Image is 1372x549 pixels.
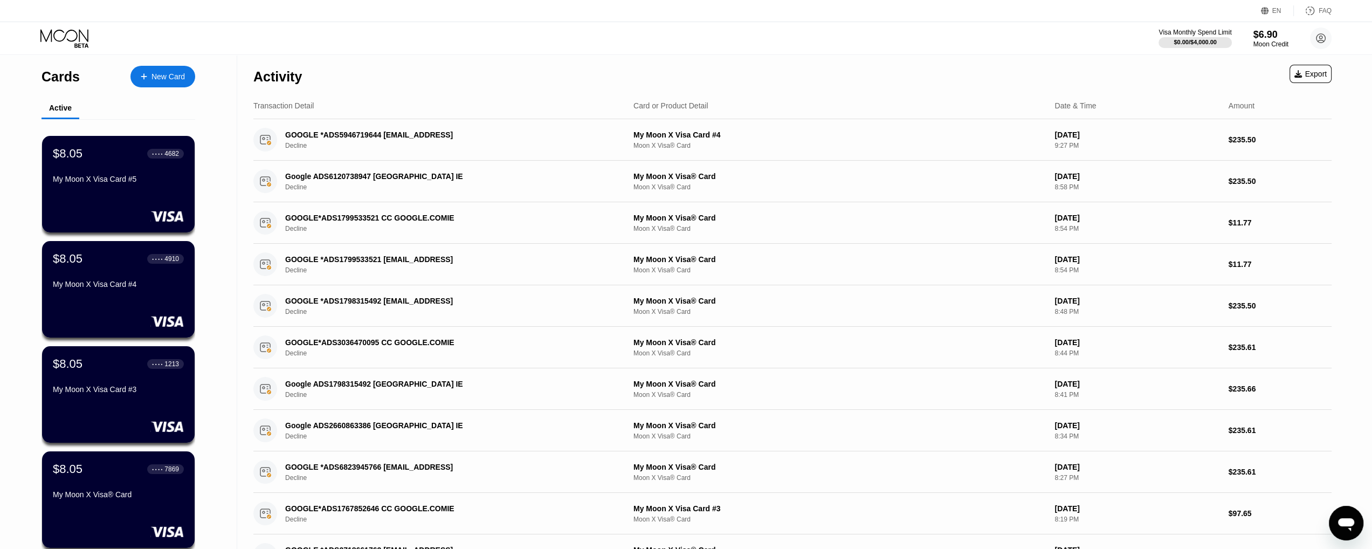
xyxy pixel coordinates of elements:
div: $8.05 [53,147,82,161]
div: GOOGLE*ADS1767852646 CC GOOGLE.COMIEDeclineMy Moon X Visa Card #3Moon X Visa® Card[DATE]8:19 PM$9... [253,493,1332,534]
div: $235.66 [1229,385,1332,393]
div: Moon X Visa® Card [633,142,1046,149]
div: My Moon X Visa® Card [633,255,1046,264]
div: ● ● ● ● [152,362,163,366]
div: Cards [42,69,80,85]
div: Card or Product Detail [633,101,708,110]
div: Amount [1229,101,1254,110]
div: Decline [285,308,619,315]
div: $235.61 [1229,468,1332,476]
div: Decline [285,474,619,482]
div: 8:19 PM [1054,516,1219,523]
div: $235.50 [1229,135,1332,144]
div: FAQ [1319,7,1332,15]
div: Google ADS1798315492 [GEOGRAPHIC_DATA] IE [285,380,596,388]
div: $8.05 [53,357,82,371]
div: Google ADS6120738947 [GEOGRAPHIC_DATA] IE [285,172,596,181]
div: My Moon X Visa® Card [633,172,1046,181]
div: [DATE] [1054,214,1219,222]
div: My Moon X Visa® Card [53,490,184,499]
div: Moon X Visa® Card [633,433,1046,440]
div: Google ADS2660863386 [GEOGRAPHIC_DATA] IEDeclineMy Moon X Visa® CardMoon X Visa® Card[DATE]8:34 P... [253,410,1332,451]
div: $8.05● ● ● ●4682My Moon X Visa Card #5 [42,136,195,232]
div: $8.05● ● ● ●7869My Moon X Visa® Card [42,451,195,548]
div: Moon X Visa® Card [633,391,1046,399]
div: $235.61 [1229,343,1332,352]
div: 8:34 PM [1054,433,1219,440]
div: Transaction Detail [253,101,314,110]
div: My Moon X Visa Card #3 [53,385,184,394]
div: Date & Time [1054,101,1096,110]
div: My Moon X Visa® Card [633,214,1046,222]
iframe: Przycisk umożliwiający otwarcie okna komunikatora [1329,506,1363,540]
div: 9:27 PM [1054,142,1219,149]
div: $8.05● ● ● ●4910My Moon X Visa Card #4 [42,241,195,338]
div: [DATE] [1054,463,1219,471]
div: Moon Credit [1253,40,1288,48]
div: $8.05● ● ● ●1213My Moon X Visa Card #3 [42,346,195,443]
div: [DATE] [1054,421,1219,430]
div: My Moon X Visa® Card [633,297,1046,305]
div: [DATE] [1054,131,1219,139]
div: [DATE] [1054,338,1219,347]
div: [DATE] [1054,255,1219,264]
div: New Card [130,66,195,87]
div: Moon X Visa® Card [633,308,1046,315]
div: Activity [253,69,302,85]
div: ● ● ● ● [152,152,163,155]
div: $8.05 [53,252,82,266]
div: $235.50 [1229,301,1332,310]
div: My Moon X Visa Card #4 [53,280,184,289]
div: My Moon X Visa Card #4 [633,131,1046,139]
div: My Moon X Visa® Card [633,338,1046,347]
div: 8:54 PM [1054,266,1219,274]
div: [DATE] [1054,380,1219,388]
div: Active [49,104,72,112]
div: My Moon X Visa® Card [633,421,1046,430]
div: Decline [285,391,619,399]
div: GOOGLE*ADS1767852646 CC GOOGLE.COMIE [285,504,596,513]
div: Export [1290,65,1332,83]
div: Decline [285,142,619,149]
div: My Moon X Visa® Card [633,380,1046,388]
div: Google ADS6120738947 [GEOGRAPHIC_DATA] IEDeclineMy Moon X Visa® CardMoon X Visa® Card[DATE]8:58 P... [253,161,1332,202]
div: 1213 [164,360,179,368]
div: $11.77 [1229,218,1332,227]
div: $97.65 [1229,509,1332,518]
div: Moon X Visa® Card [633,349,1046,357]
div: Decline [285,516,619,523]
div: Moon X Visa® Card [633,516,1046,523]
div: GOOGLE *ADS1798315492 [EMAIL_ADDRESS]DeclineMy Moon X Visa® CardMoon X Visa® Card[DATE]8:48 PM$23... [253,285,1332,327]
div: 8:58 PM [1054,183,1219,191]
div: GOOGLE *ADS5946719644 [EMAIL_ADDRESS] [285,131,596,139]
div: Decline [285,225,619,232]
div: EN [1272,7,1281,15]
div: GOOGLE *ADS5946719644 [EMAIL_ADDRESS]DeclineMy Moon X Visa Card #4Moon X Visa® Card[DATE]9:27 PM$... [253,119,1332,161]
div: GOOGLE *ADS1799533521 [EMAIL_ADDRESS] [285,255,596,264]
div: [DATE] [1054,297,1219,305]
div: $235.50 [1229,177,1332,186]
div: GOOGLE *ADS1799533521 [EMAIL_ADDRESS]DeclineMy Moon X Visa® CardMoon X Visa® Card[DATE]8:54 PM$11.77 [253,244,1332,285]
div: My Moon X Visa Card #5 [53,175,184,183]
div: $6.90 [1253,29,1288,40]
div: 7869 [164,465,179,473]
div: 4910 [164,255,179,263]
div: EN [1261,5,1294,16]
div: 8:44 PM [1054,349,1219,357]
div: Decline [285,266,619,274]
div: $0.00 / $4,000.00 [1174,39,1217,45]
div: ● ● ● ● [152,468,163,471]
div: $6.90Moon Credit [1253,29,1288,48]
div: Moon X Visa® Card [633,266,1046,274]
div: [DATE] [1054,504,1219,513]
div: Decline [285,349,619,357]
div: [DATE] [1054,172,1219,181]
div: GOOGLE *ADS1798315492 [EMAIL_ADDRESS] [285,297,596,305]
div: 4682 [164,150,179,157]
div: GOOGLE*ADS1799533521 CC GOOGLE.COMIEDeclineMy Moon X Visa® CardMoon X Visa® Card[DATE]8:54 PM$11.77 [253,202,1332,244]
div: My Moon X Visa Card #3 [633,504,1046,513]
div: Moon X Visa® Card [633,183,1046,191]
div: GOOGLE *ADS6823945766 [EMAIL_ADDRESS]DeclineMy Moon X Visa® CardMoon X Visa® Card[DATE]8:27 PM$23... [253,451,1332,493]
div: GOOGLE *ADS6823945766 [EMAIL_ADDRESS] [285,463,596,471]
